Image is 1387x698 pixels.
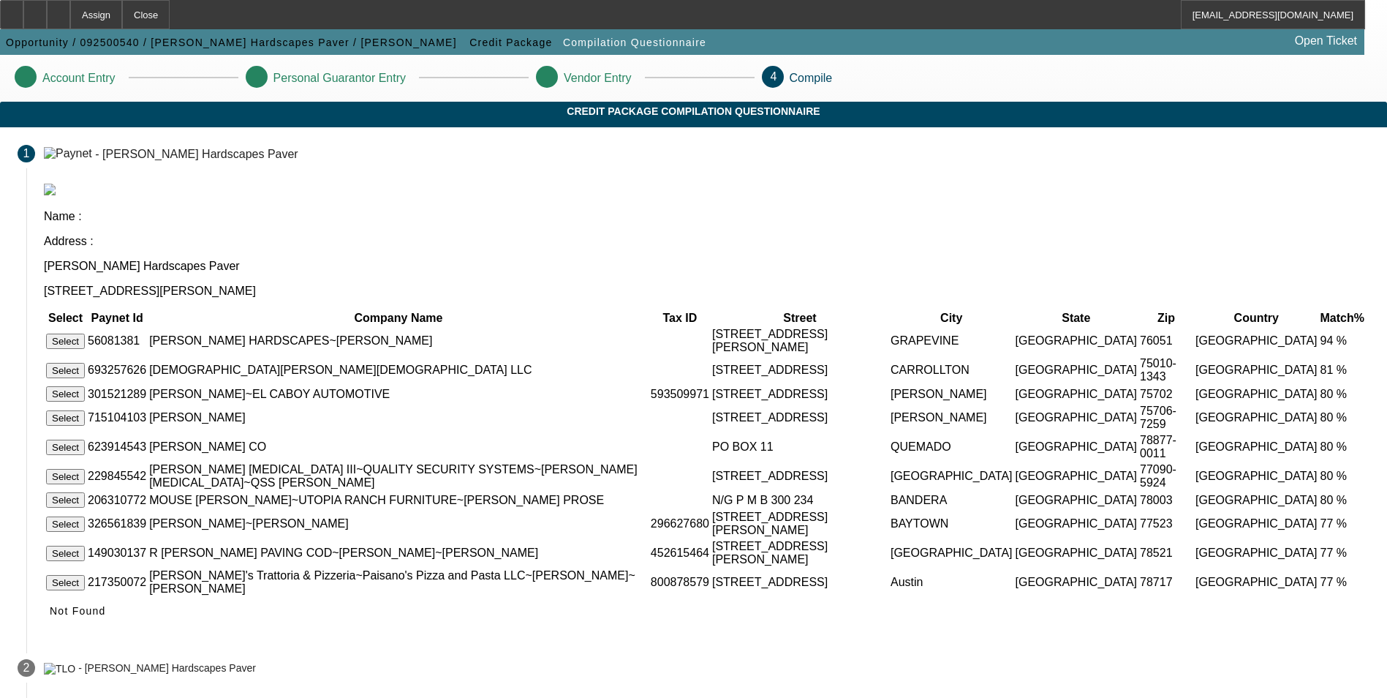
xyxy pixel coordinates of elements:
[87,539,147,567] td: 149030137
[148,404,649,432] td: [PERSON_NAME]
[650,386,710,402] td: 593509971
[148,492,649,509] td: MOUSE [PERSON_NAME]~UTOPIA RANCH FURNITURE~[PERSON_NAME] PROSE
[1195,386,1318,402] td: [GEOGRAPHIC_DATA]
[711,568,888,596] td: [STREET_ADDRESS]
[1320,492,1365,509] td: 80 %
[148,510,649,538] td: [PERSON_NAME]~[PERSON_NAME]
[1195,433,1318,461] td: [GEOGRAPHIC_DATA]
[771,70,777,83] span: 4
[46,517,85,532] button: Select
[44,147,92,160] img: Paynet
[148,386,649,402] td: [PERSON_NAME]~EL CABOY AUTOMOTIVE
[890,404,1013,432] td: [PERSON_NAME]
[1195,539,1318,567] td: [GEOGRAPHIC_DATA]
[711,462,888,490] td: [STREET_ADDRESS]
[1195,492,1318,509] td: [GEOGRAPHIC_DATA]
[11,105,1376,117] span: Credit Package Compilation Questionnaire
[87,327,147,355] td: 56081381
[95,147,298,160] div: - [PERSON_NAME] Hardscapes Paver
[1195,327,1318,355] td: [GEOGRAPHIC_DATA]
[46,386,85,402] button: Select
[890,311,1013,326] th: City
[44,210,1369,223] p: Name :
[78,663,256,675] div: - [PERSON_NAME] Hardscapes Paver
[1015,539,1138,567] td: [GEOGRAPHIC_DATA]
[42,72,116,85] p: Account Entry
[87,356,147,384] td: 693257626
[890,492,1013,509] td: BANDERA
[1320,327,1365,355] td: 94 %
[46,334,85,349] button: Select
[1320,386,1365,402] td: 80 %
[563,37,706,48] span: Compilation Questionnaire
[1015,356,1138,384] td: [GEOGRAPHIC_DATA]
[1139,510,1193,538] td: 77523
[711,386,888,402] td: [STREET_ADDRESS]
[469,37,552,48] span: Credit Package
[890,539,1013,567] td: [GEOGRAPHIC_DATA]
[87,404,147,432] td: 715104103
[87,311,147,326] th: Paynet Id
[1195,568,1318,596] td: [GEOGRAPHIC_DATA]
[1015,492,1138,509] td: [GEOGRAPHIC_DATA]
[148,311,649,326] th: Company Name
[148,356,649,384] td: [DEMOGRAPHIC_DATA][PERSON_NAME][DEMOGRAPHIC_DATA] LLC
[148,568,649,596] td: [PERSON_NAME]'s Trattoria & Pizzeria~Paisano's Pizza and Pasta LLC~[PERSON_NAME]~[PERSON_NAME]
[1139,539,1193,567] td: 78521
[1320,433,1365,461] td: 80 %
[790,72,833,85] p: Compile
[1320,510,1365,538] td: 77 %
[1139,568,1193,596] td: 78717
[1015,327,1138,355] td: [GEOGRAPHIC_DATA]
[1195,311,1318,326] th: Country
[46,492,85,508] button: Select
[46,469,85,484] button: Select
[1015,404,1138,432] td: [GEOGRAPHIC_DATA]
[1015,568,1138,596] td: [GEOGRAPHIC_DATA]
[87,492,147,509] td: 206310772
[87,433,147,461] td: 623914543
[711,433,888,461] td: PO BOX 11
[1139,492,1193,509] td: 78003
[148,433,649,461] td: [PERSON_NAME] CO
[711,539,888,567] td: [STREET_ADDRESS][PERSON_NAME]
[890,433,1013,461] td: QUEMADO
[711,492,888,509] td: N/G P M B 300 234
[1195,356,1318,384] td: [GEOGRAPHIC_DATA]
[1139,356,1193,384] td: 75010-1343
[650,568,710,596] td: 800878579
[466,29,556,56] button: Credit Package
[1320,568,1365,596] td: 77 %
[50,605,106,617] span: Not Found
[44,235,1369,248] p: Address :
[1139,404,1193,432] td: 75706-7259
[711,510,888,538] td: [STREET_ADDRESS][PERSON_NAME]
[1139,386,1193,402] td: 75702
[890,386,1013,402] td: [PERSON_NAME]
[44,260,1369,273] p: [PERSON_NAME] Hardscapes Paver
[890,356,1013,384] td: CARROLLTON
[711,404,888,432] td: [STREET_ADDRESS]
[87,568,147,596] td: 217350072
[148,327,649,355] td: [PERSON_NAME] HARDSCAPES~[PERSON_NAME]
[1139,327,1193,355] td: 76051
[87,462,147,490] td: 229845542
[87,510,147,538] td: 326561839
[1015,510,1138,538] td: [GEOGRAPHIC_DATA]
[1289,29,1363,53] a: Open Ticket
[1015,433,1138,461] td: [GEOGRAPHIC_DATA]
[87,386,147,402] td: 301521289
[46,575,85,590] button: Select
[46,410,85,426] button: Select
[1139,311,1193,326] th: Zip
[650,311,710,326] th: Tax ID
[711,327,888,355] td: [STREET_ADDRESS][PERSON_NAME]
[559,29,710,56] button: Compilation Questionnaire
[711,311,888,326] th: Street
[1320,356,1365,384] td: 81 %
[650,539,710,567] td: 452615464
[1320,311,1365,326] th: Match%
[273,72,406,85] p: Personal Guarantor Entry
[1015,311,1138,326] th: State
[1320,462,1365,490] td: 80 %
